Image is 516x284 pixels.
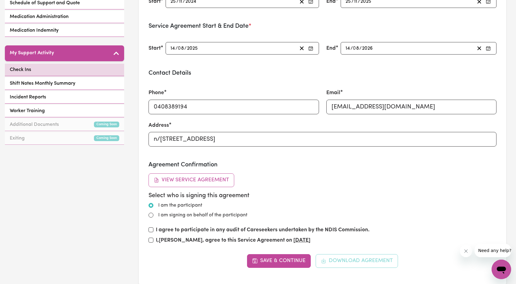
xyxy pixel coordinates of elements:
[187,44,198,52] input: ----
[159,238,202,243] strong: [PERSON_NAME]
[170,44,175,52] input: --
[10,135,25,142] span: Exiting
[94,122,119,127] small: Coming Soon
[156,226,370,234] label: I agree to participate in any audit of Careseekers undertaken by the NDIS Commission.
[149,122,169,130] label: Address
[175,46,178,51] span: /
[5,77,124,90] a: Shift Notes Monthly Summary
[149,192,496,199] h5: Select who is signing this agreement
[94,135,119,141] small: Coming Soon
[5,64,124,76] a: Check Ins
[475,244,511,257] iframe: Message from company
[5,105,124,117] a: Worker Training
[149,89,164,97] label: Phone
[158,202,202,209] label: I am the participant
[149,173,234,187] button: View Service Agreement
[345,44,350,52] input: --
[184,46,187,51] span: /
[5,24,124,37] a: Medication Indemnity
[149,69,496,77] h3: Contact Details
[460,245,472,257] iframe: Close message
[4,4,37,9] span: Need any help?
[10,107,45,115] span: Worker Training
[293,238,310,243] u: [DATE]
[149,161,496,169] h3: Agreement Confirmation
[247,254,311,268] button: Save & Continue
[178,44,184,52] input: --
[10,50,54,56] h5: My Support Activity
[326,44,336,52] label: End
[5,11,124,23] a: Medication Administration
[10,94,46,101] span: Incident Reports
[359,46,362,51] span: /
[5,119,124,131] a: Additional DocumentsComing Soon
[149,44,161,52] label: Start
[10,121,59,128] span: Additional Documents
[353,46,356,51] span: 0
[353,44,359,52] input: --
[350,46,353,51] span: /
[10,80,75,87] span: Shift Notes Monthly Summary
[5,45,124,61] button: My Support Activity
[10,13,69,20] span: Medication Administration
[5,132,124,145] a: ExitingComing Soon
[5,91,124,104] a: Incident Reports
[156,236,310,244] label: I, , agree to this Service Agreement on
[326,89,340,97] label: Email
[149,23,496,30] h3: Service Agreement Start & End Date
[178,46,181,51] span: 0
[362,44,373,52] input: ----
[492,260,511,279] iframe: Button to launch messaging window
[10,66,31,73] span: Check Ins
[10,27,59,34] span: Medication Indemnity
[158,211,247,219] label: I am signing on behalf of the participant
